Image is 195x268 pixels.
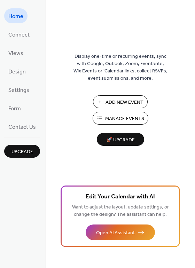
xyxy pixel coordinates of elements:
[96,229,135,237] span: Open AI Assistant
[8,30,30,40] span: Connect
[4,82,33,97] a: Settings
[4,101,25,116] a: Form
[73,53,167,82] span: Display one-time or recurring events, sync with Google, Outlook, Zoom, Eventbrite, Wix Events or ...
[11,148,33,156] span: Upgrade
[105,115,144,123] span: Manage Events
[4,145,40,158] button: Upgrade
[72,203,169,219] span: Want to adjust the layout, update settings, or change the design? The assistant can help.
[8,48,23,59] span: Views
[4,45,28,60] a: Views
[101,135,140,145] span: 🚀 Upgrade
[86,224,155,240] button: Open AI Assistant
[4,119,40,134] a: Contact Us
[8,66,26,77] span: Design
[93,112,148,125] button: Manage Events
[4,27,34,42] a: Connect
[8,11,23,22] span: Home
[106,99,143,106] span: Add New Event
[4,64,30,79] a: Design
[8,122,36,133] span: Contact Us
[93,95,148,108] button: Add New Event
[97,133,144,146] button: 🚀 Upgrade
[86,192,155,202] span: Edit Your Calendar with AI
[4,8,28,23] a: Home
[8,85,29,96] span: Settings
[8,103,21,114] span: Form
